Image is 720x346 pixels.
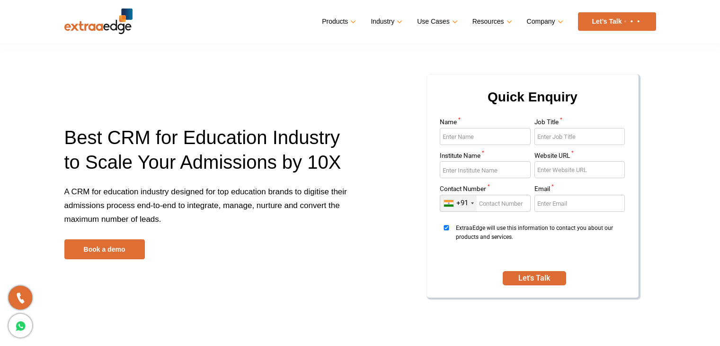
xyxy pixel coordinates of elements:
span: ExtraaEdge will use this information to contact you about our products and services. [456,224,622,259]
a: Let’s Talk [578,12,656,31]
a: Use Cases [417,15,455,28]
h1: Best CRM for Education Industry to Scale Your Admissions by 10X [64,125,353,185]
label: Contact Number [440,186,531,195]
a: Industry [371,15,400,28]
div: India (भारत): +91 [440,195,477,211]
label: Institute Name [440,153,531,162]
input: Enter Email [534,195,625,212]
button: SUBMIT [503,271,566,285]
label: Job Title [534,119,625,128]
a: Company [527,15,561,28]
input: Enter Job Title [534,128,625,145]
input: Enter Institute Name [440,161,531,178]
p: A CRM for education industry designed for top education brands to digitise their admissions proce... [64,185,353,239]
label: Name [440,119,531,128]
input: Enter Website URL [534,161,625,178]
input: Enter Name [440,128,531,145]
label: Website URL [534,153,625,162]
input: ExtraaEdge will use this information to contact you about our products and services. [440,225,453,230]
a: Book a demo [64,239,145,259]
h2: Quick Enquiry [438,86,627,119]
input: Enter Contact Number [440,195,531,212]
a: Products [322,15,354,28]
a: Resources [472,15,510,28]
label: Email [534,186,625,195]
div: +91 [456,199,468,208]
